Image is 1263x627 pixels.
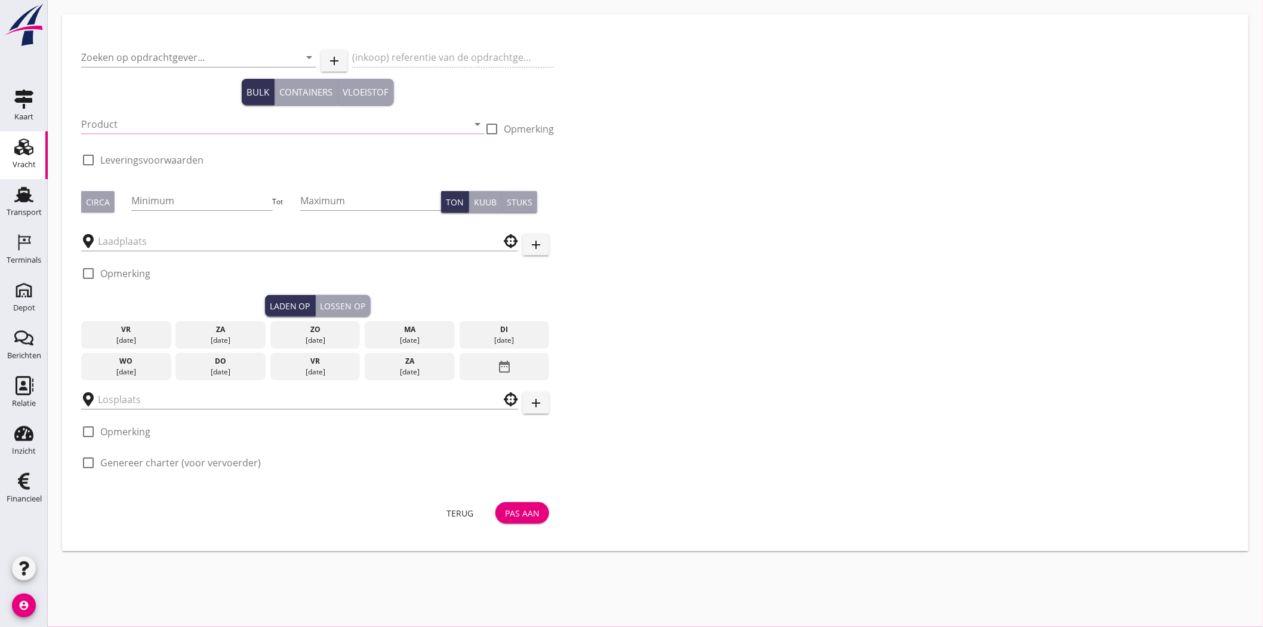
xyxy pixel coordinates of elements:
div: za [178,324,263,335]
div: [DATE] [178,367,263,377]
input: Zoeken op opdrachtgever... [81,48,283,67]
div: vr [273,356,358,367]
button: Vloeistof [338,79,394,105]
label: Opmerking [100,426,150,438]
input: Product [81,115,468,134]
div: Vracht [13,161,36,168]
div: wo [84,356,168,367]
button: Circa [81,191,115,213]
button: Ton [441,191,469,213]
button: Kuub [469,191,502,213]
div: Circa [86,196,110,208]
div: [DATE] [273,335,358,346]
div: Vloeistof [343,85,389,99]
input: Minimum [131,191,272,210]
i: add [529,238,543,252]
div: Bulk [247,85,269,99]
div: [DATE] [463,335,547,346]
div: Kuub [474,196,497,208]
div: [DATE] [84,335,168,346]
div: do [178,356,263,367]
div: Laden op [270,300,310,312]
div: Ton [446,196,464,208]
div: Lossen op [321,300,366,312]
div: [DATE] [273,367,358,377]
label: Genereer charter (voor vervoerder) [100,457,261,469]
div: Containers [279,85,333,99]
div: vr [84,324,168,335]
label: Leveringsvoorwaarden [100,154,204,166]
button: Stuks [502,191,537,213]
button: Lossen op [316,295,371,316]
img: logo-small.a267ee39.svg [2,3,45,47]
div: za [368,356,452,367]
input: Maximum [300,191,441,210]
div: Terug [443,507,476,520]
button: Laden op [265,295,316,316]
div: ma [368,324,452,335]
div: Berichten [7,352,41,359]
div: zo [273,324,358,335]
i: arrow_drop_down [302,50,316,64]
div: di [463,324,547,335]
div: Tot [273,196,300,207]
input: Losplaats [98,390,485,409]
div: [DATE] [84,367,168,377]
label: Opmerking [504,123,554,135]
div: [DATE] [368,367,452,377]
div: Kaart [14,113,33,121]
div: [DATE] [178,335,263,346]
div: Depot [13,304,35,312]
div: Relatie [12,399,36,407]
i: date_range [497,356,512,377]
label: Opmerking [100,268,150,279]
div: Financieel [7,495,42,503]
i: add [529,396,543,410]
input: Laadplaats [98,232,485,251]
button: Containers [275,79,338,105]
i: account_circle [12,594,36,617]
button: Bulk [242,79,275,105]
i: add [327,54,341,68]
div: Terminals [7,256,41,264]
div: Pas aan [505,507,540,520]
button: Terug [433,502,486,524]
div: Transport [7,208,42,216]
button: Pas aan [495,502,549,524]
div: Inzicht [12,447,36,455]
i: arrow_drop_down [470,117,485,131]
div: Stuks [507,196,532,208]
div: [DATE] [368,335,452,346]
